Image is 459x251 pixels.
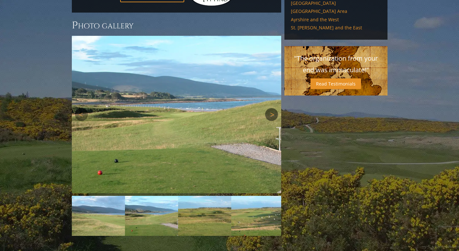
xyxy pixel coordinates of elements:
a: Previous [75,108,88,121]
h3: Photo Gallery [72,19,281,32]
a: Next [265,108,278,121]
p: "The organization from your end was immaculate!" [291,53,381,76]
a: Read Testimonials [311,78,361,89]
a: St. [PERSON_NAME] and the East [291,25,381,31]
a: Ayrshire and the West [291,17,381,23]
a: [GEOGRAPHIC_DATA] Area [291,8,381,14]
